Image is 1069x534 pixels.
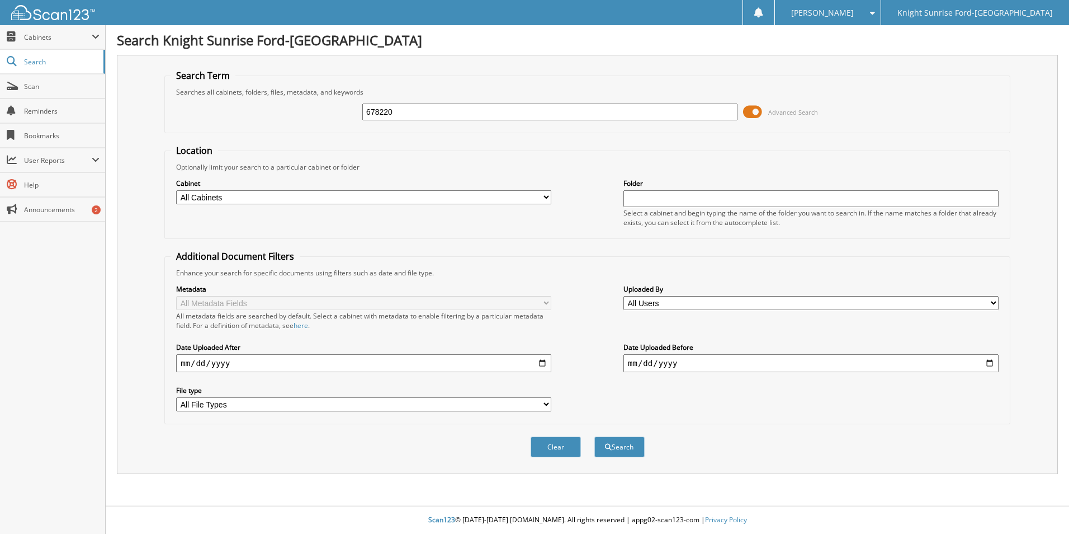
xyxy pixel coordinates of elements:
[623,208,999,227] div: Select a cabinet and begin typing the name of the folder you want to search in. If the name match...
[176,386,551,395] label: File type
[24,57,98,67] span: Search
[791,10,854,16] span: [PERSON_NAME]
[24,205,100,214] span: Announcements
[176,311,551,330] div: All metadata fields are searched by default. Select a cabinet with metadata to enable filtering b...
[24,106,100,116] span: Reminders
[897,10,1053,16] span: Knight Sunrise Ford-[GEOGRAPHIC_DATA]
[171,69,235,82] legend: Search Term
[24,82,100,91] span: Scan
[176,284,551,294] label: Metadata
[24,180,100,190] span: Help
[1013,480,1069,534] iframe: Chat Widget
[623,343,999,352] label: Date Uploaded Before
[171,144,218,157] legend: Location
[623,354,999,372] input: end
[106,507,1069,534] div: © [DATE]-[DATE] [DOMAIN_NAME]. All rights reserved | appg02-scan123-com |
[176,354,551,372] input: start
[623,284,999,294] label: Uploaded By
[531,437,581,457] button: Clear
[768,108,818,116] span: Advanced Search
[594,437,645,457] button: Search
[171,162,1004,172] div: Optionally limit your search to a particular cabinet or folder
[24,32,92,42] span: Cabinets
[623,179,999,188] label: Folder
[428,515,455,524] span: Scan123
[24,156,92,165] span: User Reports
[294,321,308,330] a: here
[171,250,300,263] legend: Additional Document Filters
[11,5,95,20] img: scan123-logo-white.svg
[171,268,1004,278] div: Enhance your search for specific documents using filters such as date and file type.
[24,131,100,140] span: Bookmarks
[176,343,551,352] label: Date Uploaded After
[705,515,747,524] a: Privacy Policy
[117,31,1058,49] h1: Search Knight Sunrise Ford-[GEOGRAPHIC_DATA]
[176,179,551,188] label: Cabinet
[171,87,1004,97] div: Searches all cabinets, folders, files, metadata, and keywords
[92,205,101,214] div: 2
